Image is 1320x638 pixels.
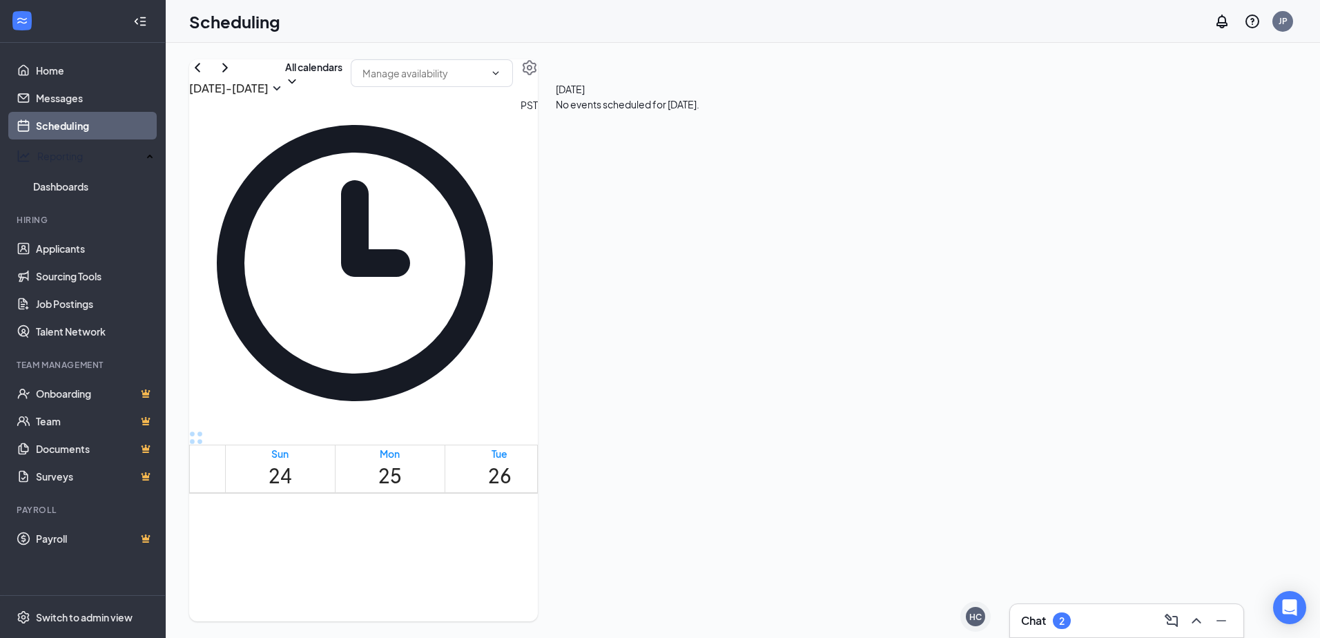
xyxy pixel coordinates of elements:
[266,445,295,492] a: August 24, 2025
[1161,610,1183,632] button: ComposeMessage
[36,380,154,407] a: OnboardingCrown
[521,59,538,97] a: Settings
[36,262,154,290] a: Sourcing Tools
[285,59,342,88] button: All calendarsChevronDown
[36,318,154,345] a: Talent Network
[376,445,405,492] a: August 25, 2025
[556,97,699,112] span: No events scheduled for [DATE].
[36,463,154,490] a: SurveysCrown
[1188,612,1205,629] svg: ChevronUp
[36,525,154,552] a: PayrollCrown
[36,610,133,624] div: Switch to admin view
[1163,612,1180,629] svg: ComposeMessage
[1273,591,1306,624] div: Open Intercom Messenger
[17,610,30,624] svg: Settings
[133,14,147,28] svg: Collapse
[36,57,154,84] a: Home
[33,173,154,200] a: Dashboards
[1021,613,1046,628] h3: Chat
[17,214,151,226] div: Hiring
[15,14,29,28] svg: WorkstreamLogo
[485,445,514,492] a: August 26, 2025
[969,611,982,623] div: HC
[1210,610,1232,632] button: Minimize
[217,59,233,76] svg: ChevronRight
[362,66,485,81] input: Manage availability
[36,235,154,262] a: Applicants
[36,435,154,463] a: DocumentsCrown
[189,97,521,429] svg: Clock
[36,407,154,435] a: TeamCrown
[269,80,285,97] svg: SmallChevronDown
[521,59,538,76] svg: Settings
[521,97,538,429] span: PST
[488,447,512,461] div: Tue
[556,81,699,97] span: [DATE]
[1244,13,1261,30] svg: QuestionInfo
[1214,13,1230,30] svg: Notifications
[17,149,30,163] svg: Analysis
[1185,610,1207,632] button: ChevronUp
[189,79,269,97] h3: [DATE] - [DATE]
[36,112,154,139] a: Scheduling
[490,68,501,79] svg: ChevronDown
[1279,15,1288,27] div: JP
[37,149,142,163] div: Reporting
[189,59,206,76] svg: ChevronLeft
[488,461,512,491] h1: 26
[1213,612,1230,629] svg: Minimize
[189,10,280,33] h1: Scheduling
[378,461,402,491] h1: 25
[17,504,151,516] div: Payroll
[285,75,299,88] svg: ChevronDown
[36,84,154,112] a: Messages
[269,461,292,491] h1: 24
[17,359,151,371] div: Team Management
[36,290,154,318] a: Job Postings
[1059,615,1065,627] div: 2
[378,447,402,461] div: Mon
[269,447,292,461] div: Sun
